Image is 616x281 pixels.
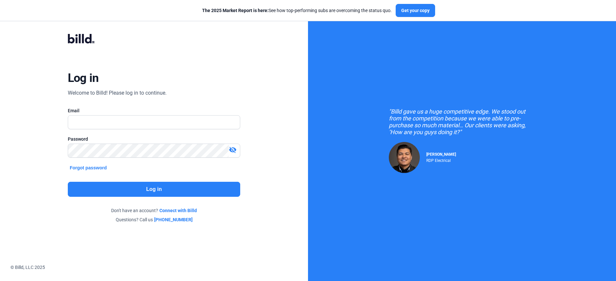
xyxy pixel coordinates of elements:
[389,142,420,173] img: Raul Pacheco
[154,216,193,223] a: [PHONE_NUMBER]
[68,182,240,197] button: Log in
[202,8,269,13] span: The 2025 Market Report is here:
[68,207,240,214] div: Don't have an account?
[159,207,197,214] a: Connect with Billd
[426,157,456,163] div: RDP Electrical
[68,136,240,142] div: Password
[68,89,167,97] div: Welcome to Billd! Please log in to continue.
[68,107,240,114] div: Email
[202,7,392,14] div: See how top-performing subs are overcoming the status quo.
[396,4,435,17] button: Get your copy
[389,108,535,135] div: "Billd gave us a huge competitive edge. We stood out from the competition because we were able to...
[426,152,456,157] span: [PERSON_NAME]
[68,71,99,85] div: Log in
[229,146,237,154] mat-icon: visibility_off
[68,164,109,171] button: Forgot password
[68,216,240,223] div: Questions? Call us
